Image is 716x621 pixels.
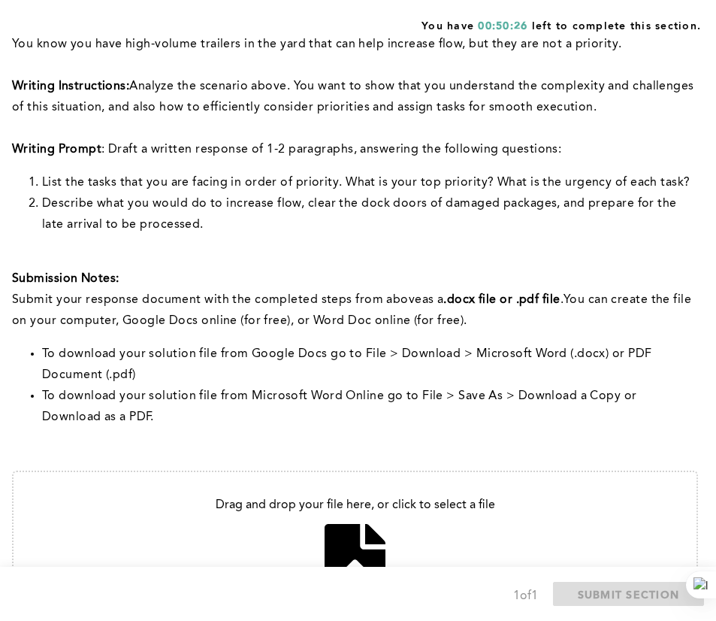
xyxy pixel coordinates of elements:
[560,294,563,306] span: .
[422,294,444,306] span: as a
[12,273,119,285] strong: Submission Notes:
[101,144,561,156] span: : Draft a written response of 1-2 paragraphs, answering the following questions:
[553,582,705,606] button: SUBMIT SECTION
[12,144,101,156] strong: Writing Prompt
[12,80,697,114] span: Analyze the scenario above. You want to show that you understand the complexity and challenges of...
[42,177,690,189] span: List the tasks that you are facing in order of priority. What is your top priority? What is the u...
[443,294,560,306] strong: .docx file or .pdf file
[42,198,680,231] span: Describe what you would do to increase flow, clear the dock doors of damaged packages, and prepar...
[421,15,701,34] span: You have left to complete this section.
[513,586,538,607] div: 1 of 1
[42,386,698,428] li: To download your solution file from Microsoft Word Online go to File > Save As > Download a Copy ...
[12,289,698,332] p: with the completed steps from above You can create the file on your computer, Google Docs online ...
[578,587,680,601] span: SUBMIT SECTION
[12,294,204,306] span: Submit your response document
[12,38,622,50] span: You know you have high-volume trailers in the yard that can help increase flow, but they are not ...
[12,80,129,92] strong: Writing Instructions:
[478,21,527,32] span: 00:50:26
[42,344,698,386] li: To download your solution file from Google Docs go to File > Download > Microsoft Word (.docx) or...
